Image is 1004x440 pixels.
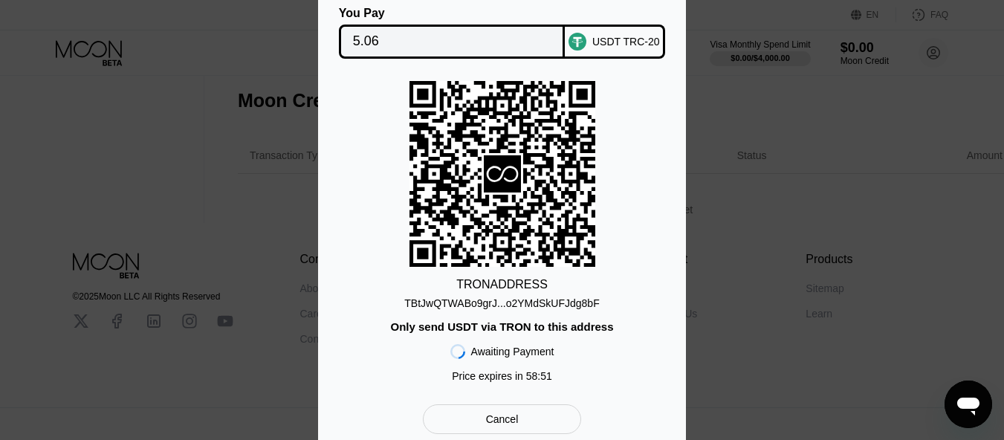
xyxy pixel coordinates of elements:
div: Cancel [486,412,519,426]
div: Price expires in [452,370,552,382]
div: TBtJwQTWABo9grJ...o2YMdSkUFJdg8bF [404,297,599,309]
div: TRON ADDRESS [456,278,548,291]
span: 58 : 51 [526,370,552,382]
div: You Pay [339,7,566,20]
div: Only send USDT via TRON to this address [390,320,613,333]
div: You PayUSDT TRC-20 [340,7,664,59]
iframe: Button to launch messaging window [945,381,992,428]
div: Cancel [423,404,581,434]
div: TBtJwQTWABo9grJ...o2YMdSkUFJdg8bF [404,291,599,309]
div: USDT TRC-20 [592,36,660,48]
div: Awaiting Payment [471,346,554,357]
